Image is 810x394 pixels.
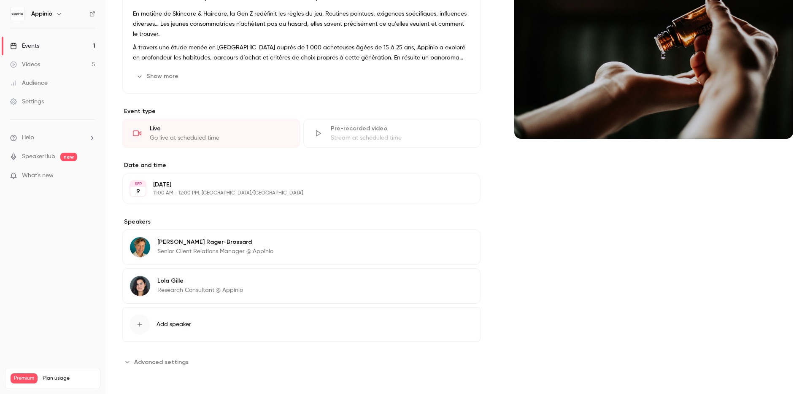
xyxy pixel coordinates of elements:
p: 11:00 AM - 12:00 PM, [GEOGRAPHIC_DATA]/[GEOGRAPHIC_DATA] [153,190,436,197]
div: Events [10,42,39,50]
label: Date and time [122,161,481,170]
div: Valérie Rager-Brossard[PERSON_NAME] Rager-BrossardSenior Client Relations Manager @ Appinio [122,229,481,265]
p: Lola Gille [157,277,243,285]
div: Pre-recorded video [331,124,470,133]
div: Go live at scheduled time [150,134,289,142]
div: Pre-recorded videoStream at scheduled time [303,119,481,148]
p: En matière de Skincare & Haircare, la Gen Z redéfinit les règles du jeu. Routines pointues, exige... [133,9,470,39]
img: Lola Gille [130,276,150,296]
span: What's new [22,171,54,180]
button: Advanced settings [122,355,194,369]
div: Settings [10,97,44,106]
span: Help [22,133,34,142]
p: [PERSON_NAME] Rager-Brossard [157,238,273,246]
label: Speakers [122,218,481,226]
p: Research Consultant @ Appinio [157,286,243,294]
button: Show more [133,70,184,83]
p: Senior Client Relations Manager @ Appinio [157,247,273,256]
span: Plan usage [43,375,95,382]
p: Event type [122,107,481,116]
div: Stream at scheduled time [331,134,470,142]
div: Live [150,124,289,133]
li: help-dropdown-opener [10,133,95,142]
h6: Appinio [31,10,52,18]
p: [DATE] [153,181,436,189]
div: SEP [130,181,146,187]
div: Lola GilleLola GilleResearch Consultant @ Appinio [122,268,481,304]
span: Premium [11,373,38,383]
p: 9 [136,187,140,196]
img: Valérie Rager-Brossard [130,237,150,257]
span: Advanced settings [134,358,189,367]
div: Videos [10,60,40,69]
span: new [60,153,77,161]
iframe: Noticeable Trigger [85,172,95,180]
div: LiveGo live at scheduled time [122,119,300,148]
a: SpeakerHub [22,152,55,161]
section: Advanced settings [122,355,481,369]
span: Add speaker [157,320,191,329]
div: Audience [10,79,48,87]
img: Appinio [11,7,24,21]
button: Add speaker [122,307,481,342]
p: À travers une étude menée en [GEOGRAPHIC_DATA] auprès de 1 000 acheteuses âgées de 15 à 25 ans, A... [133,43,470,63]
